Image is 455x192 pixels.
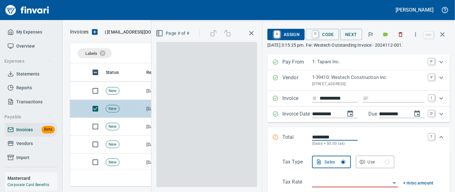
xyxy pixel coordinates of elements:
[403,179,434,187] button: + misc amount
[8,175,57,182] h6: Mastercard
[4,3,51,18] img: Finvari
[424,31,433,38] a: esc
[106,124,119,130] span: New
[267,106,450,122] div: Expand
[312,74,425,81] p: 1-39410: Westech Construction Inc
[85,51,97,56] span: Labels
[106,142,119,148] span: New
[410,106,425,121] button: change due date
[409,28,422,41] button: More
[312,141,425,147] p: (basis + $0.00 tax)
[267,29,305,40] button: AAssign
[70,28,88,36] p: Invoices
[282,95,312,103] p: Invoice
[5,95,57,109] a: Transactions
[428,74,435,80] a: V
[5,67,57,81] a: Statements
[106,29,178,35] span: [EMAIL_ADDRESS][DOMAIN_NAME]
[106,69,119,76] span: Status
[106,88,119,94] span: New
[340,29,362,40] button: Next
[364,28,377,41] button: Flag
[396,7,433,13] h5: [PERSON_NAME]
[5,137,57,151] a: Vendors
[146,69,165,76] span: Received
[368,110,398,118] p: Due
[428,58,435,65] a: P
[379,28,392,41] button: Labels
[101,29,180,35] p: ( )
[282,178,312,187] p: Tax Rate
[422,27,450,42] span: Close invoice
[106,69,127,76] span: Status
[390,179,399,187] button: Open
[345,31,357,39] span: Next
[4,113,52,121] span: Payable
[282,133,312,147] p: Total
[267,127,450,153] div: Expand
[394,28,407,41] button: Discard
[146,69,173,76] span: Received
[428,133,435,140] a: T
[5,39,57,53] a: Overview
[343,106,358,121] button: change date
[267,42,450,48] p: [DATE] 3:15:25 pm. Fw: Westech Outstanding Invoice - 2024112-001.
[267,54,450,70] div: Expand
[394,5,435,15] button: [PERSON_NAME]
[274,31,280,38] a: A
[16,42,35,50] span: Overview
[5,151,57,165] a: Import
[106,159,119,165] span: New
[282,74,312,87] p: Vendor
[16,154,29,162] span: Import
[5,123,57,137] a: InvoicesBeta
[5,81,57,95] a: Reports
[16,140,33,148] span: Vendors
[363,95,369,101] svg: Invoice description
[324,158,346,166] div: Sales
[312,31,318,38] a: C
[5,25,57,39] a: My Expenses
[4,57,52,65] span: Expenses
[16,126,33,134] span: Invoices
[88,28,101,36] button: Upload an Invoice
[144,136,178,153] td: [DATE]
[78,48,112,58] div: Labels
[16,28,42,36] span: My Expenses
[312,156,351,168] button: Sales
[144,118,178,136] td: [DATE]
[144,100,178,118] td: [DATE]
[356,156,395,168] button: Use
[267,91,450,106] div: Expand
[267,70,450,91] div: Expand
[8,183,49,187] a: Corporate Card Benefits
[428,95,435,101] a: I
[312,81,425,87] p: [STREET_ADDRESS]
[16,70,39,78] span: Statements
[2,111,54,123] button: Payable
[16,98,43,106] span: Transactions
[144,153,178,171] td: [DATE]
[106,106,119,112] span: New
[368,158,390,166] div: Use
[2,55,54,67] button: Expenses
[312,95,317,102] svg: Invoice number
[144,82,178,100] td: [DATE]
[312,58,425,65] p: 1: Tapani Inc.
[282,158,312,168] p: Tax Type
[311,29,334,40] span: Code
[282,58,312,66] p: Pay From
[16,84,32,92] span: Reports
[282,110,312,118] p: Invoice Date
[272,29,300,40] span: Assign
[306,29,339,40] button: CCode
[42,126,55,133] span: Beta
[428,110,435,117] a: D
[70,28,88,36] nav: breadcrumb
